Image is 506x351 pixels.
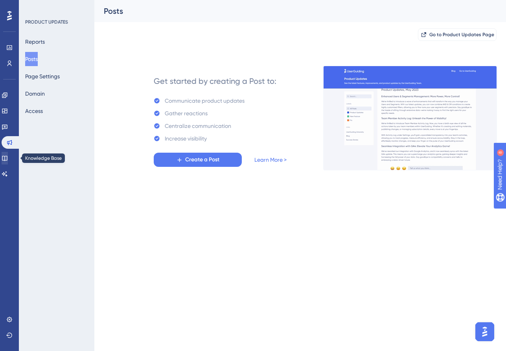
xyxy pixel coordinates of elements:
[254,155,287,164] a: Learn More >
[418,28,497,41] button: Go to Product Updates Page
[323,66,497,170] img: 253145e29d1258e126a18a92d52e03bb.gif
[55,4,57,10] div: 8
[25,69,60,83] button: Page Settings
[25,52,38,66] button: Posts
[165,109,208,118] div: Gather reactions
[473,320,497,344] iframe: UserGuiding AI Assistant Launcher
[25,104,43,118] button: Access
[104,6,477,17] div: Posts
[165,121,231,131] div: Centralize communication
[185,155,219,164] span: Create a Post
[165,96,245,105] div: Communicate product updates
[165,134,207,143] div: Increase visibility
[429,31,494,38] span: Go to Product Updates Page
[25,19,68,25] div: PRODUCT UPDATES
[18,2,49,11] span: Need Help?
[25,35,45,49] button: Reports
[25,87,45,101] button: Domain
[154,76,276,87] div: Get started by creating a Post to:
[154,153,242,167] button: Create a Post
